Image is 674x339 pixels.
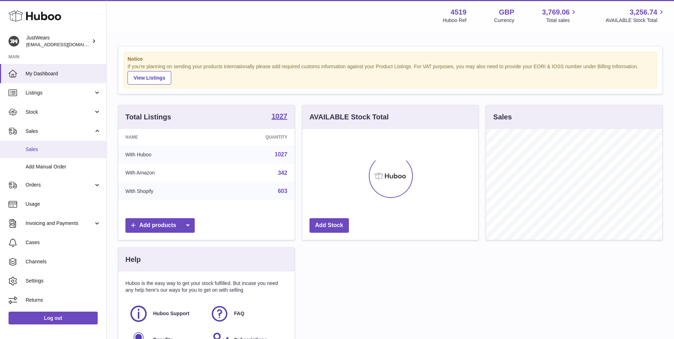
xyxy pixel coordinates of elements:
[26,34,90,48] div: JustWears
[128,56,653,63] strong: Notice
[26,146,101,153] span: Sales
[215,129,294,145] th: Quantity
[125,112,171,122] h3: Total Listings
[605,7,665,24] a: 3,256.74 AVAILABLE Stock Total
[494,17,514,24] div: Currency
[493,112,512,122] h3: Sales
[309,218,349,233] a: Add Stock
[278,170,287,176] a: 342
[118,182,215,200] td: With Shopify
[278,188,287,194] a: 603
[128,63,653,85] div: If you're planning on sending your products internationally please add required customs informati...
[271,113,287,121] a: 1027
[118,164,215,182] td: With Amazon
[271,113,287,120] strong: 1027
[26,278,101,284] span: Settings
[26,220,93,227] span: Invoicing and Payments
[26,42,104,47] span: [EMAIL_ADDRESS][DOMAIN_NAME]
[275,151,287,157] a: 1027
[26,182,93,188] span: Orders
[153,310,189,317] span: Huboo Support
[210,304,284,323] a: FAQ
[26,239,101,246] span: Cases
[26,163,101,170] span: Add Manual Order
[630,7,657,17] span: 3,256.74
[125,218,195,233] a: Add products
[129,304,203,323] a: Huboo Support
[26,201,101,208] span: Usage
[451,7,467,17] strong: 4519
[26,128,93,135] span: Sales
[118,129,215,145] th: Name
[26,258,101,265] span: Channels
[125,255,141,264] h3: Help
[443,17,467,24] div: Huboo Ref
[542,7,570,17] span: 3,769.06
[546,17,578,24] span: Total sales
[118,145,215,164] td: With Huboo
[499,7,514,17] strong: GBP
[309,112,389,122] h3: AVAILABLE Stock Total
[26,109,93,115] span: Stock
[26,70,101,77] span: My Dashboard
[9,312,98,324] a: Log out
[9,36,19,47] img: internalAdmin-4519@internal.huboo.com
[605,17,665,24] span: AVAILABLE Stock Total
[542,7,578,24] a: 3,769.06 Total sales
[26,297,101,303] span: Returns
[128,71,171,85] a: View Listings
[234,310,244,317] span: FAQ
[125,280,287,294] p: Huboo is the easy way to get your stock fulfilled. But incase you need any help here's our ways f...
[26,90,93,96] span: Listings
